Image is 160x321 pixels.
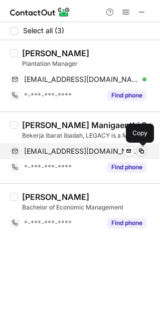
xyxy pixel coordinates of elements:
[22,192,89,202] div: [PERSON_NAME]
[22,48,89,58] div: [PERSON_NAME]
[24,75,139,84] span: [EMAIL_ADDRESS][DOMAIN_NAME]
[22,131,154,140] div: Bekerja ibarat ibadah, LEGACY is a MUST
[22,203,154,212] div: Bachelor of Economic Management
[24,147,139,156] span: [EMAIL_ADDRESS][DOMAIN_NAME]
[23,27,64,35] span: Select all (3)
[22,120,154,130] div: [PERSON_NAME] Manigaenthi Sunardi
[107,218,146,228] button: Reveal Button
[107,90,146,100] button: Reveal Button
[10,6,70,18] img: ContactOut v5.3.10
[107,162,146,172] button: Reveal Button
[22,59,154,68] div: Plantation Manager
